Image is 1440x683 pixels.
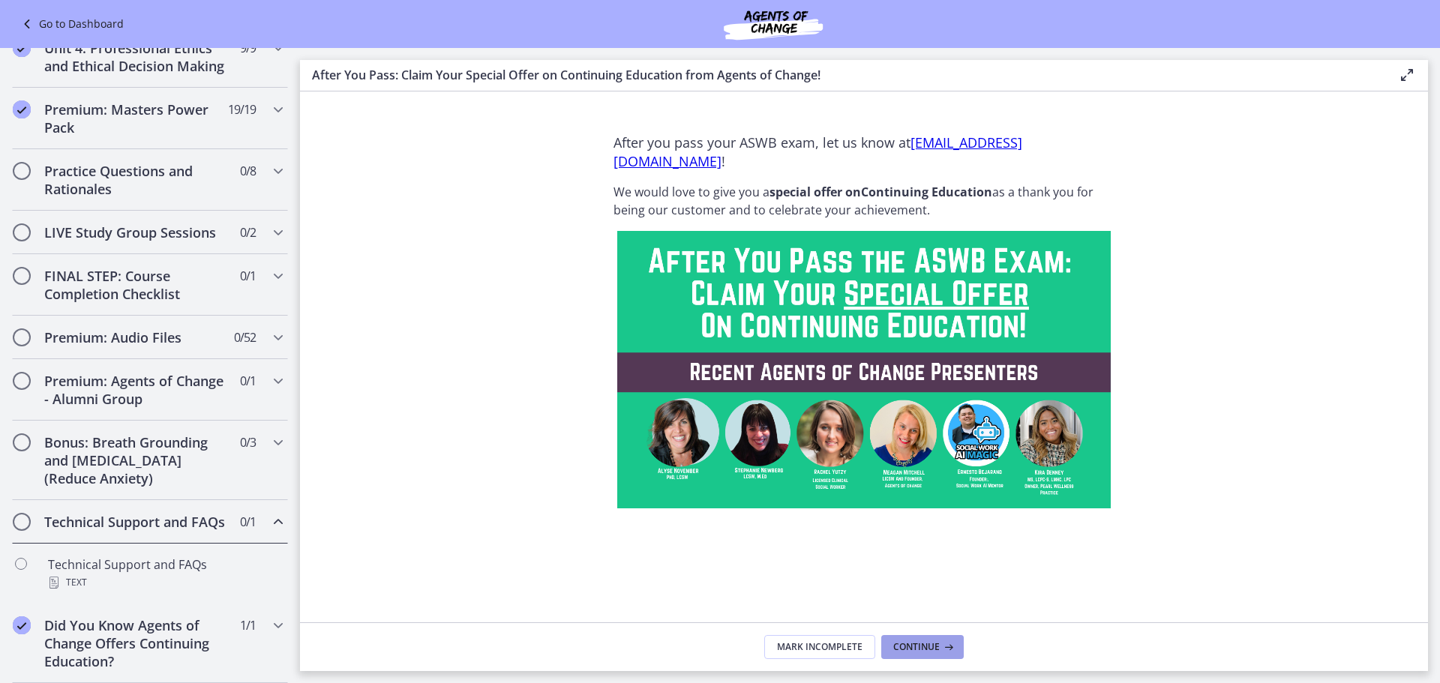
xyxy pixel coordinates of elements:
[764,635,875,659] button: Mark Incomplete
[613,133,1022,170] span: After you pass your ASWB exam, let us know at !
[240,372,256,390] span: 0 / 1
[240,616,256,634] span: 1 / 1
[44,328,227,346] h2: Premium: Audio Files
[13,616,31,634] i: Completed
[312,66,1374,84] h3: After You Pass: Claim Your Special Offer on Continuing Education from Agents of Change!
[240,433,256,451] span: 0 / 3
[44,39,227,75] h2: Unit 4: Professional Ethics and Ethical Decision Making
[48,556,282,592] div: Technical Support and FAQs
[44,513,227,531] h2: Technical Support and FAQs
[240,223,256,241] span: 0 / 2
[234,328,256,346] span: 0 / 52
[240,39,256,57] span: 9 / 9
[228,100,256,118] span: 19 / 19
[48,574,282,592] div: Text
[613,183,1114,219] p: We would love to give you a as a thank you for being our customer and to celebrate your achievement.
[44,100,227,136] h2: Premium: Masters Power Pack
[240,513,256,531] span: 0 / 1
[13,100,31,118] i: Completed
[18,15,124,33] a: Go to Dashboard
[893,641,940,653] span: Continue
[44,223,227,241] h2: LIVE Study Group Sessions
[44,616,227,670] h2: Did You Know Agents of Change Offers Continuing Education?
[13,39,31,57] i: Completed
[240,162,256,180] span: 0 / 8
[777,641,862,653] span: Mark Incomplete
[683,6,863,42] img: Agents of Change
[240,267,256,285] span: 0 / 1
[861,184,992,200] strong: Continuing Education
[44,267,227,303] h2: FINAL STEP: Course Completion Checklist
[44,372,227,408] h2: Premium: Agents of Change - Alumni Group
[881,635,964,659] button: Continue
[613,133,1022,170] a: [EMAIL_ADDRESS][DOMAIN_NAME]
[44,162,227,198] h2: Practice Questions and Rationales
[775,184,861,200] strong: pecial offer on
[617,231,1111,508] img: After_You_Pass_the_ASWB_Exam__Claim_Your_Special_Offer__On_Continuing_Education!.png
[769,184,775,200] strong: s
[44,433,227,487] h2: Bonus: Breath Grounding and [MEDICAL_DATA] (Reduce Anxiety)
